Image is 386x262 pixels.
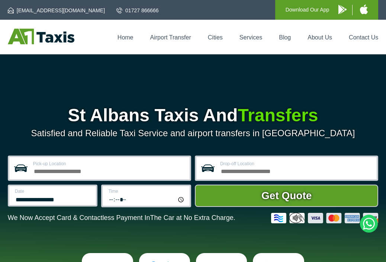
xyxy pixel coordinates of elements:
[360,4,368,14] img: A1 Taxis iPhone App
[238,105,318,125] span: Transfers
[220,162,372,166] label: Drop-off Location
[208,34,223,41] a: Cities
[8,128,378,138] p: Satisfied and Reliable Taxi Service and airport transfers in [GEOGRAPHIC_DATA]
[150,34,191,41] a: Airport Transfer
[338,5,347,14] img: A1 Taxis Android App
[108,189,185,194] label: Time
[195,185,378,207] button: Get Quote
[308,34,332,41] a: About Us
[33,162,185,166] label: Pick-up Location
[279,34,291,41] a: Blog
[349,34,378,41] a: Contact Us
[8,29,74,44] img: A1 Taxis St Albans LTD
[8,7,105,14] a: [EMAIL_ADDRESS][DOMAIN_NAME]
[15,189,92,194] label: Date
[8,214,235,222] p: We Now Accept Card & Contactless Payment In
[271,213,378,223] img: Credit And Debit Cards
[150,214,235,221] span: The Car at No Extra Charge.
[286,5,329,15] p: Download Our App
[239,34,262,41] a: Services
[116,7,159,14] a: 01727 866666
[118,34,134,41] a: Home
[8,106,378,124] h1: St Albans Taxis And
